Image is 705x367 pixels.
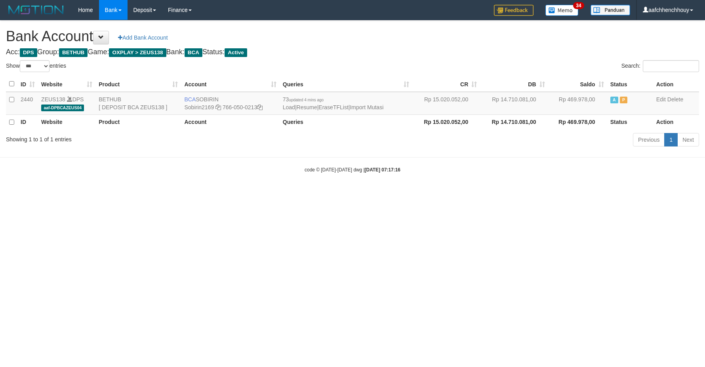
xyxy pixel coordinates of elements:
th: Account: activate to sort column ascending [181,76,279,92]
span: BETHUB [59,48,88,57]
a: Copy Sobirin2169 to clipboard [215,104,221,110]
a: Import Mutasi [350,104,383,110]
label: Show entries [6,60,66,72]
strong: [DATE] 07:17:16 [365,167,400,173]
img: Feedback.jpg [494,5,534,16]
a: Edit [656,96,666,103]
span: | | | [283,96,384,110]
th: Queries [280,114,412,130]
td: Rp 14.710.081,00 [480,92,548,115]
span: updated 4 mins ago [289,98,324,102]
span: DPS [20,48,37,57]
img: MOTION_logo.png [6,4,66,16]
th: Status [607,76,653,92]
span: Active [225,48,247,57]
div: Showing 1 to 1 of 1 entries [6,132,288,143]
a: Sobirin2169 [184,104,214,110]
th: ID: activate to sort column ascending [17,76,38,92]
th: Rp 15.020.052,00 [412,114,480,130]
a: ZEUS138 [41,96,65,103]
span: Paused [620,97,628,103]
a: Resume [297,104,317,110]
span: 34 [573,2,584,9]
a: Copy 7660500213 to clipboard [257,104,263,110]
a: Load [283,104,295,110]
a: Previous [633,133,665,146]
span: BCA [185,48,202,57]
a: EraseTFList [318,104,348,110]
td: Rp 15.020.052,00 [412,92,480,115]
td: SOBIRIN 766-050-0213 [181,92,279,115]
th: Action [653,114,699,130]
th: Action [653,76,699,92]
th: Website: activate to sort column ascending [38,76,95,92]
small: code © [DATE]-[DATE] dwg | [305,167,400,173]
th: Account [181,114,279,130]
th: Queries: activate to sort column ascending [280,76,412,92]
a: Delete [667,96,683,103]
span: OXPLAY > ZEUS138 [109,48,166,57]
td: DPS [38,92,95,115]
th: Rp 469.978,00 [548,114,607,130]
td: 2440 [17,92,38,115]
th: DB: activate to sort column ascending [480,76,548,92]
th: ID [17,114,38,130]
th: Product [95,114,181,130]
h1: Bank Account [6,29,699,44]
th: Website [38,114,95,130]
a: Add Bank Account [113,31,173,44]
select: Showentries [20,60,50,72]
td: BETHUB [ DEPOSIT BCA ZEUS138 ] [95,92,181,115]
th: Rp 14.710.081,00 [480,114,548,130]
a: 1 [664,133,678,146]
span: Active [610,97,618,103]
span: BCA [184,96,196,103]
th: Status [607,114,653,130]
a: Next [677,133,699,146]
th: CR: activate to sort column ascending [412,76,480,92]
th: Saldo: activate to sort column ascending [548,76,607,92]
input: Search: [643,60,699,72]
span: 73 [283,96,324,103]
th: Product: activate to sort column ascending [95,76,181,92]
span: aaf-DPBCAZEUS04 [41,105,84,111]
img: panduan.png [591,5,630,15]
h4: Acc: Group: Game: Bank: Status: [6,48,699,56]
label: Search: [621,60,699,72]
img: Button%20Memo.svg [545,5,579,16]
td: Rp 469.978,00 [548,92,607,115]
